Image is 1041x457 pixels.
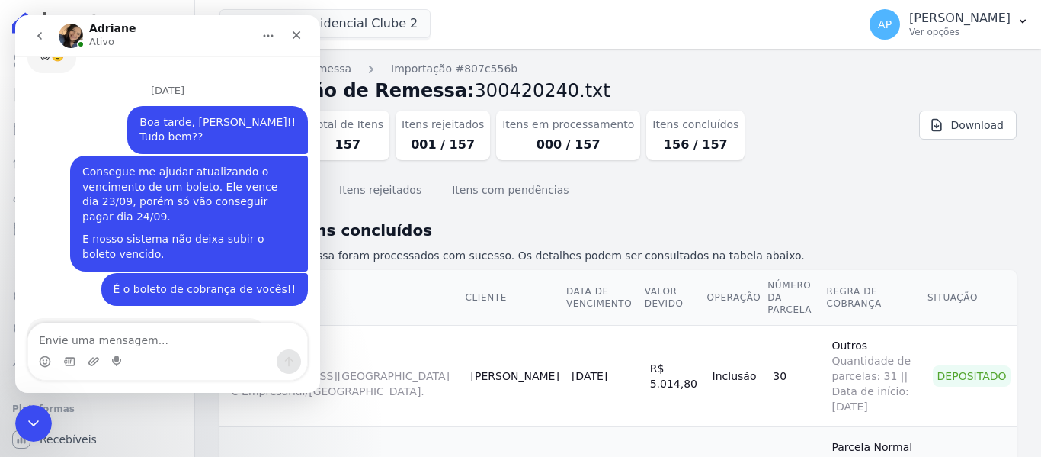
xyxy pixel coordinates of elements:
[6,180,188,211] a: Clientes
[933,365,1011,387] div: Depositado
[12,70,293,91] div: [DATE]
[502,136,634,154] dd: 000 / 157
[239,6,267,35] button: Início
[502,117,634,133] dt: Itens em processamento
[67,217,280,246] div: E nosso sistema não deixa subir o boleto vencido.
[12,24,61,58] div: 😉☺️
[232,368,459,399] span: [STREET_ADDRESS][GEOGRAPHIC_DATA] e Empresarial/[GEOGRAPHIC_DATA].
[98,267,280,282] div: É o boleto de cobrança de vocês!!
[336,172,424,211] button: Itens rejeitados
[652,136,738,154] dd: 156 / 157
[86,258,293,291] div: É o boleto de cobrança de vocês!!
[48,340,60,352] button: Selecionador de GIF
[652,117,738,133] dt: Itens concluídos
[97,340,109,352] button: Start recording
[219,270,465,326] th: Contrato
[6,348,188,378] a: Troca de Arquivos
[927,270,1017,326] th: Situação
[565,325,644,426] td: [DATE]
[857,3,1041,46] button: AP [PERSON_NAME] Ver opções
[6,314,188,345] a: Negativação
[312,136,384,154] dd: 157
[644,325,706,426] td: R$ 5.014,80
[232,355,459,399] a: LUMI1403A[STREET_ADDRESS][GEOGRAPHIC_DATA] e Empresarial/[GEOGRAPHIC_DATA].
[13,308,292,334] textarea: Envie uma mensagem...
[6,46,188,76] a: Visão Geral
[112,91,293,139] div: Boa tarde, [PERSON_NAME]!!Tudo bem??
[825,325,927,426] td: Outros
[124,100,280,130] div: Boa tarde, [PERSON_NAME]!! Tudo bem??
[12,303,250,419] div: [PERSON_NAME], boa tarde!
[909,11,1011,26] p: [PERSON_NAME]
[6,247,188,278] a: Transferências
[219,61,1017,77] nav: Breadcrumb
[74,19,99,34] p: Ativo
[706,325,767,426] td: Inclusão
[644,270,706,326] th: Valor devido
[449,172,572,211] button: Itens com pendências
[475,80,610,101] span: 300420240.txt
[6,79,188,110] a: Contratos
[767,325,825,426] td: 30
[465,325,565,426] td: [PERSON_NAME]
[219,248,1017,264] p: 156 itens da remessa foram processados com sucesso. Os detalhes podem ser consultados na tabela a...
[15,405,52,442] iframe: Intercom live chat
[825,270,927,326] th: Regra de Cobrança
[67,150,280,209] div: Consegue me ajudar atualizando o vencimento de um boleto. Ele vence dia 23/09, porém só vão conse...
[15,15,320,393] iframe: Intercom live chat
[6,281,188,311] a: Crédito
[312,117,384,133] dt: Total de Itens
[12,258,293,304] div: Amanda diz…
[6,113,188,143] a: Parcelas
[12,400,182,418] div: Plataformas
[402,117,484,133] dt: Itens rejeitados
[219,77,1017,105] h2: Importação de Remessa:
[12,91,293,140] div: Amanda diz…
[24,34,49,49] div: 😉☺️
[878,19,892,30] span: AP
[12,303,293,431] div: Adriane diz…
[909,26,1011,38] p: Ver opções
[767,270,825,326] th: Número da Parcela
[391,61,517,77] a: Importação #807c556b
[6,424,188,455] a: Recebíveis
[402,136,484,154] dd: 001 / 157
[831,353,921,414] span: Quantidade de parcelas: 31 || Data de início: [DATE]
[40,432,97,447] span: Recebíveis
[6,146,188,177] a: Lotes
[219,219,1017,242] h2: Lista de itens concluídos
[465,270,565,326] th: Cliente
[55,140,293,256] div: Consegue me ajudar atualizando o vencimento de um boleto. Ele vence dia 23/09, porém só vão conse...
[6,214,188,244] a: Minha Carteira
[219,9,431,38] button: Lumini Residencial Clube 2
[267,6,295,34] div: Fechar
[12,140,293,258] div: Amanda diz…
[565,270,644,326] th: Data de Vencimento
[24,340,36,352] button: Selecionador de Emoji
[12,24,293,70] div: Adriane diz…
[706,270,767,326] th: Operação
[261,334,286,359] button: Enviar uma mensagem
[919,111,1017,140] a: Download
[72,340,85,352] button: Upload do anexo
